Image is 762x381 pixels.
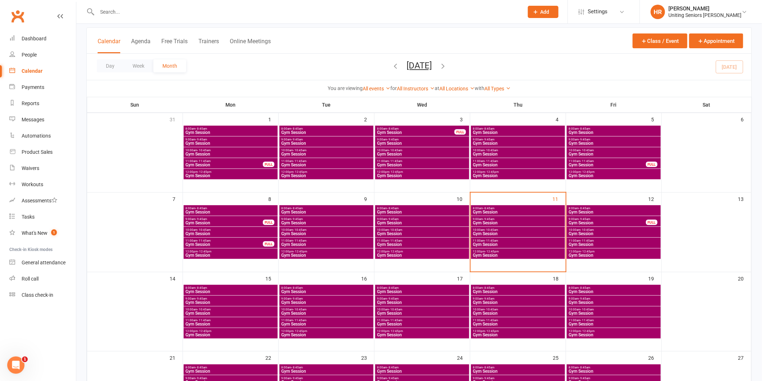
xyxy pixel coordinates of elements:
[185,138,276,141] span: 9:00am
[485,239,498,242] span: - 11:45am
[196,297,207,300] span: - 9:45am
[293,319,306,322] span: - 11:45am
[579,218,590,221] span: - 9:45am
[377,221,468,225] span: Gym Session
[581,170,595,174] span: - 12:45pm
[377,141,468,145] span: Gym Session
[553,193,566,205] div: 11
[579,127,590,130] span: - 8:45am
[281,290,372,294] span: Gym Session
[281,163,372,167] span: Gym Session
[472,300,564,305] span: Gym Session
[472,239,564,242] span: 11:00am
[185,218,263,221] span: 9:00am
[472,290,564,294] span: Gym Session
[51,229,57,236] span: 1
[470,97,566,112] th: Thu
[377,253,468,257] span: Gym Session
[568,138,659,141] span: 9:00am
[281,239,372,242] span: 11:00am
[185,160,263,163] span: 11:00am
[472,130,564,135] span: Gym Session
[568,311,659,315] span: Gym Session
[185,149,276,152] span: 10:00am
[387,207,399,210] span: - 8:45am
[9,63,76,79] a: Calendar
[541,9,550,15] span: Add
[377,174,468,178] span: Gym Session
[9,225,76,241] a: What's New1
[361,272,374,284] div: 16
[377,149,468,152] span: 10:00am
[196,127,207,130] span: - 8:45am
[568,221,646,225] span: Gym Session
[472,207,564,210] span: 8:00am
[263,220,274,225] div: FULL
[568,130,659,135] span: Gym Session
[185,174,276,178] span: Gym Session
[485,250,499,253] span: - 12:45pm
[293,149,306,152] span: - 10:45am
[198,170,211,174] span: - 12:45pm
[22,214,35,220] div: Tasks
[268,193,278,205] div: 8
[483,218,494,221] span: - 9:45am
[185,210,276,214] span: Gym Session
[579,286,590,290] span: - 8:45am
[472,232,564,236] span: Gym Session
[9,287,76,303] a: Class kiosk mode
[389,160,402,163] span: - 11:45am
[649,193,662,205] div: 12
[198,38,219,53] button: Trainers
[268,113,278,125] div: 1
[568,286,659,290] span: 8:00am
[568,250,659,253] span: 12:00pm
[230,38,271,53] button: Online Meetings
[397,86,435,91] a: All Instructors
[485,149,498,152] span: - 10:45am
[669,5,742,12] div: [PERSON_NAME]
[22,276,39,282] div: Roll call
[170,272,183,284] div: 14
[281,253,372,257] span: Gym Session
[457,193,470,205] div: 10
[185,297,276,300] span: 9:00am
[377,218,468,221] span: 9:00am
[291,207,303,210] span: - 8:45am
[568,127,659,130] span: 8:00am
[185,221,263,225] span: Gym Session
[669,12,742,18] div: Uniting Seniors [PERSON_NAME]
[281,297,372,300] span: 9:00am
[185,207,276,210] span: 8:00am
[377,127,455,130] span: 8:00am
[377,242,468,247] span: Gym Session
[22,133,51,139] div: Automations
[9,112,76,128] a: Messages
[407,60,432,71] button: [DATE]
[646,220,658,225] div: FULL
[568,149,659,152] span: 10:00am
[387,127,399,130] span: - 8:45am
[293,160,306,163] span: - 11:45am
[377,239,468,242] span: 11:00am
[197,149,211,152] span: - 10:45am
[472,152,564,156] span: Gym Session
[689,33,743,48] button: Appointment
[568,300,659,305] span: Gym Session
[328,85,363,91] strong: You are viewing
[738,193,751,205] div: 13
[553,272,566,284] div: 18
[568,253,659,257] span: Gym Session
[568,210,659,214] span: Gym Session
[131,38,151,53] button: Agenda
[568,152,659,156] span: Gym Session
[9,95,76,112] a: Reports
[185,308,276,311] span: 10:00am
[472,221,564,225] span: Gym Session
[281,160,372,163] span: 11:00am
[387,218,399,221] span: - 9:45am
[387,297,399,300] span: - 9:45am
[197,319,211,322] span: - 11:45am
[281,141,372,145] span: Gym Session
[197,308,211,311] span: - 10:45am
